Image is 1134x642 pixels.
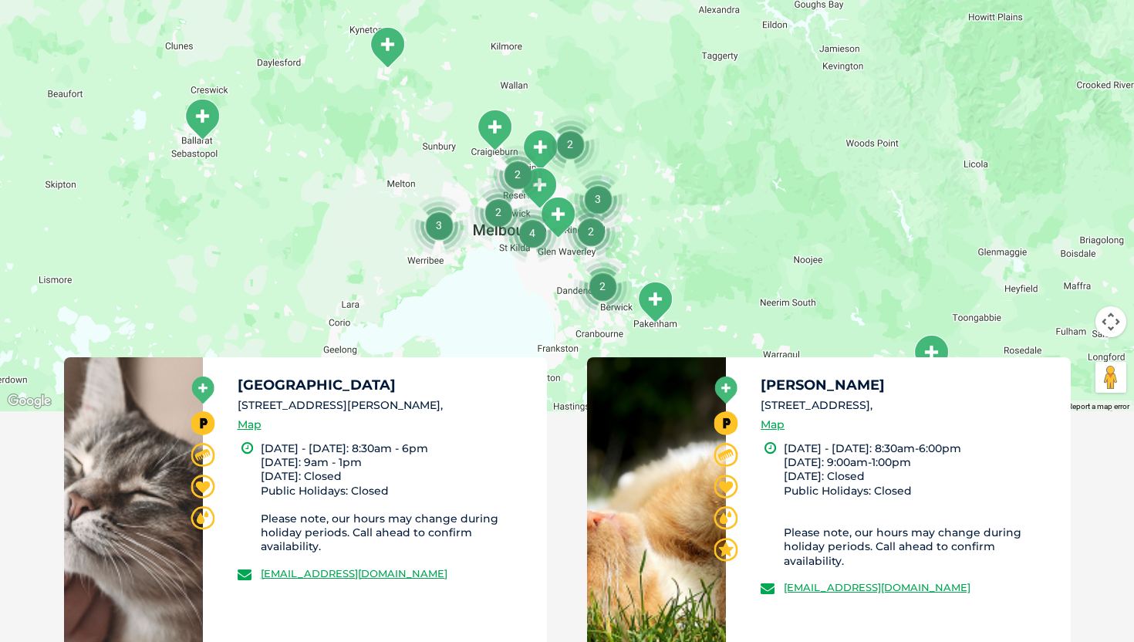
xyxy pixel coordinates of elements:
[761,378,1057,392] h5: [PERSON_NAME]
[238,378,534,392] h5: [GEOGRAPHIC_DATA]
[761,416,785,434] a: Map
[1095,362,1126,393] button: Drag Pegman onto the map to open Street View
[1068,402,1129,411] a: Report a map error
[488,145,547,204] div: 2
[238,416,262,434] a: Map
[784,441,1057,568] li: [DATE] - [DATE]: 8:30am-6:00pm [DATE]: 9:00am-1:00pm [DATE]: Closed Public Holidays: Closed Pleas...
[541,115,599,174] div: 2
[261,441,534,554] li: [DATE] - [DATE]: 8:30am - 6pm [DATE]: 9am - 1pm [DATE]: Closed Public Holidays: Closed Please not...
[538,196,577,238] div: Box Hill
[784,581,970,593] a: [EMAIL_ADDRESS][DOMAIN_NAME]
[912,334,950,377] div: Morwell
[562,202,620,261] div: 2
[183,98,221,140] div: Ballarat
[503,204,562,262] div: 4
[410,196,468,255] div: 3
[569,170,627,228] div: 3
[761,397,1057,414] li: [STREET_ADDRESS],
[238,397,534,414] li: [STREET_ADDRESS][PERSON_NAME],
[573,257,632,316] div: 2
[261,567,447,579] a: [EMAIL_ADDRESS][DOMAIN_NAME]
[368,26,407,69] div: Macedon Ranges
[4,391,55,411] a: Open this area in Google Maps (opens a new window)
[636,281,674,323] div: Pakenham
[469,183,528,242] div: 2
[1095,306,1126,337] button: Map camera controls
[4,391,55,411] img: Google
[475,109,514,151] div: Craigieburn
[521,129,559,171] div: South Morang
